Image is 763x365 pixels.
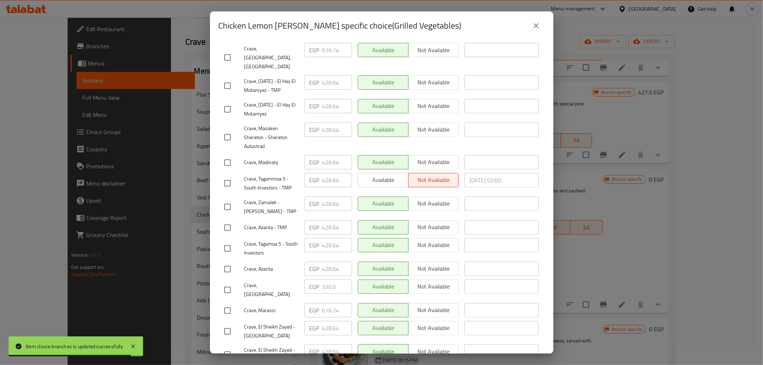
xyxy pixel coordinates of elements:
input: Please enter price [322,220,352,235]
p: EGP [309,265,319,273]
p: EGP [309,282,319,291]
input: Please enter price [322,155,352,169]
span: Crave, Tagammoa 5 - South Investors - TMP [244,174,299,192]
p: EGP [309,102,319,110]
input: Please enter price [322,262,352,276]
span: Crave, Tagamoa 5 - South Investors [244,240,299,257]
span: Crave, Azarita [244,265,299,273]
input: Please enter price [322,43,352,57]
span: Crave, Marassi [244,306,299,315]
input: Please enter price [322,197,352,211]
span: Crave, El Sheikh Zayed - [GEOGRAPHIC_DATA] [244,322,299,340]
p: EGP [309,46,319,54]
p: EGP [309,347,319,356]
input: Please enter price [322,75,352,90]
p: EGP [309,241,319,250]
input: Please enter price [322,321,352,335]
p: EGP [309,176,319,184]
h2: Chicken Lemon [PERSON_NAME] specific choice(Grilled Vegetables) [219,20,461,31]
span: Crave, Madinaty [244,158,299,167]
input: Please enter price [322,123,352,137]
p: EGP [309,223,319,232]
span: Crave, [GEOGRAPHIC_DATA], [GEOGRAPHIC_DATA] [244,44,299,71]
span: Crave, [GEOGRAPHIC_DATA] [244,281,299,299]
span: Crave, El Sheikh Zayed - Nile University - TMP [244,346,299,364]
div: Item choice branches is updated successfully [26,342,123,350]
p: EGP [309,199,319,208]
p: EGP [309,158,319,167]
span: Crave, [DATE] - El Hay El Motamyez [244,100,299,118]
p: EGP [309,78,319,87]
span: Crave, Azarita - TMP [244,223,299,232]
input: Please enter price [322,303,352,317]
input: Please enter price [322,238,352,252]
input: Please enter price [322,99,352,113]
button: close [528,17,545,34]
span: Crave, [DATE] - El Hay El Motamyez - TMP [244,77,299,95]
span: Crave, Masaken Sheraton - Sheraton Autostrad [244,124,299,151]
p: EGP [309,125,319,134]
p: EGP [309,306,319,315]
input: Please enter price [322,173,352,187]
p: EGP [309,324,319,332]
span: Crave, Zamalek - [PERSON_NAME] - TMP [244,198,299,216]
input: Please enter price [322,280,352,294]
input: Please enter price [322,344,352,359]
